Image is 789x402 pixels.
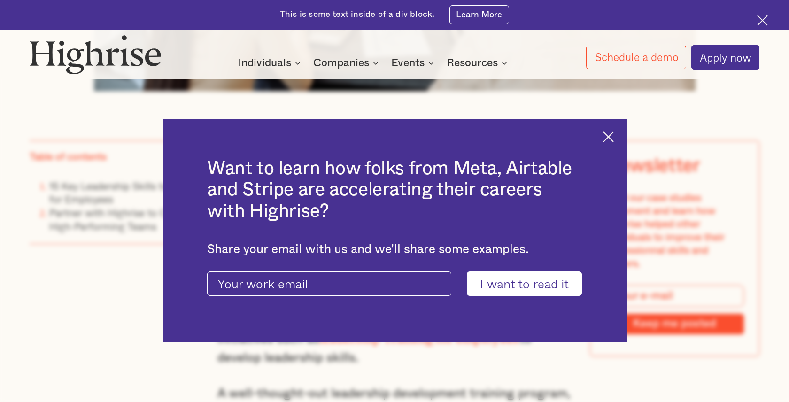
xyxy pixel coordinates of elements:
a: Apply now [691,45,759,69]
input: Your work email [207,271,451,296]
a: Schedule a demo [586,46,686,70]
div: Companies [313,57,381,69]
div: Individuals [238,57,303,69]
img: Highrise logo [30,35,162,75]
img: Cross icon [603,131,614,142]
div: Events [391,57,437,69]
form: current-ascender-blog-article-modal-form [207,271,582,296]
div: This is some text inside of a div block. [280,9,434,21]
div: Events [391,57,425,69]
h2: Want to learn how folks from Meta, Airtable and Stripe are accelerating their careers with Highrise? [207,158,582,223]
input: I want to read it [467,271,582,296]
img: Cross icon [757,15,768,26]
div: Share your email with us and we'll share some examples. [207,242,582,257]
div: Companies [313,57,369,69]
div: Resources [447,57,510,69]
a: Learn More [449,5,509,24]
div: Resources [447,57,498,69]
div: Individuals [238,57,291,69]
